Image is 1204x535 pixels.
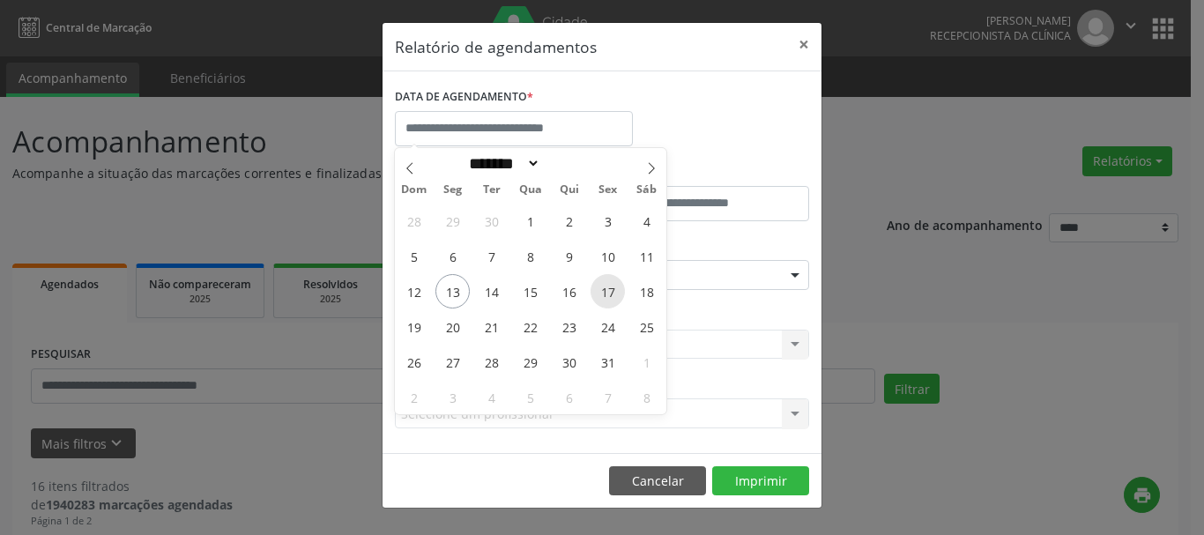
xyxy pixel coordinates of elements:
span: Outubro 2, 2025 [552,204,586,238]
span: Outubro 7, 2025 [474,239,509,273]
span: Outubro 29, 2025 [513,345,547,379]
span: Outubro 19, 2025 [397,309,431,344]
span: Novembro 6, 2025 [552,380,586,414]
span: Qua [511,184,550,196]
span: Novembro 3, 2025 [435,380,470,414]
span: Outubro 26, 2025 [397,345,431,379]
span: Outubro 20, 2025 [435,309,470,344]
label: DATA DE AGENDAMENTO [395,84,533,111]
span: Outubro 25, 2025 [629,309,664,344]
span: Outubro 30, 2025 [552,345,586,379]
span: Dom [395,184,434,196]
span: Novembro 2, 2025 [397,380,431,414]
span: Novembro 5, 2025 [513,380,547,414]
button: Cancelar [609,466,706,496]
span: Novembro 8, 2025 [629,380,664,414]
span: Outubro 14, 2025 [474,274,509,308]
span: Outubro 27, 2025 [435,345,470,379]
span: Outubro 28, 2025 [474,345,509,379]
span: Outubro 31, 2025 [591,345,625,379]
span: Seg [434,184,472,196]
select: Month [463,154,540,173]
span: Outubro 18, 2025 [629,274,664,308]
button: Imprimir [712,466,809,496]
input: Year [540,154,598,173]
span: Outubro 5, 2025 [397,239,431,273]
button: Close [786,23,821,66]
span: Novembro 4, 2025 [474,380,509,414]
span: Setembro 30, 2025 [474,204,509,238]
span: Outubro 1, 2025 [513,204,547,238]
span: Outubro 3, 2025 [591,204,625,238]
span: Outubro 6, 2025 [435,239,470,273]
span: Novembro 7, 2025 [591,380,625,414]
span: Outubro 13, 2025 [435,274,470,308]
span: Outubro 12, 2025 [397,274,431,308]
span: Qui [550,184,589,196]
span: Outubro 11, 2025 [629,239,664,273]
span: Outubro 15, 2025 [513,274,547,308]
span: Outubro 22, 2025 [513,309,547,344]
label: ATÉ [606,159,809,186]
span: Outubro 16, 2025 [552,274,586,308]
span: Outubro 4, 2025 [629,204,664,238]
span: Outubro 23, 2025 [552,309,586,344]
span: Outubro 9, 2025 [552,239,586,273]
span: Outubro 17, 2025 [591,274,625,308]
span: Novembro 1, 2025 [629,345,664,379]
span: Sáb [628,184,666,196]
span: Outubro 24, 2025 [591,309,625,344]
span: Setembro 28, 2025 [397,204,431,238]
span: Outubro 10, 2025 [591,239,625,273]
h5: Relatório de agendamentos [395,35,597,58]
span: Outubro 8, 2025 [513,239,547,273]
span: Outubro 21, 2025 [474,309,509,344]
span: Setembro 29, 2025 [435,204,470,238]
span: Ter [472,184,511,196]
span: Sex [589,184,628,196]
